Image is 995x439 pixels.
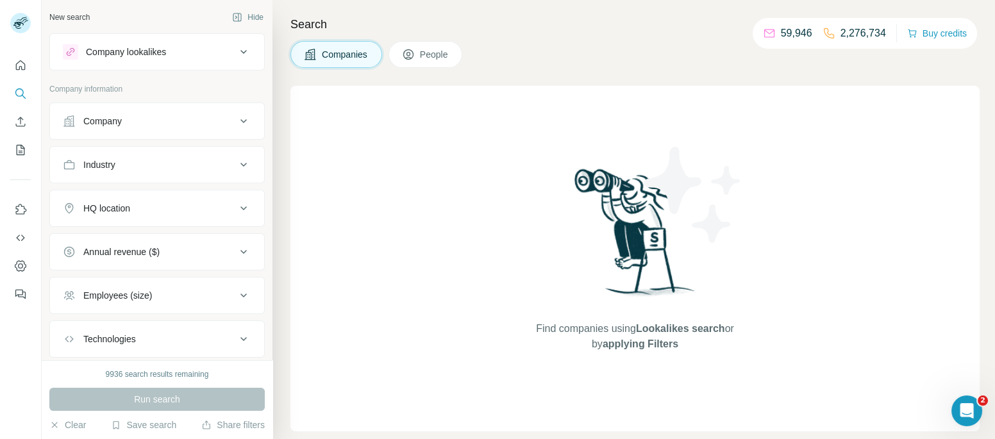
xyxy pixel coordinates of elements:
p: 59,946 [781,26,812,41]
button: Use Surfe on LinkedIn [10,198,31,221]
div: Technologies [83,333,136,345]
button: Save search [111,418,176,431]
button: Enrich CSV [10,110,31,133]
div: New search [49,12,90,23]
button: Search [10,82,31,105]
p: Company information [49,83,265,95]
iframe: Intercom live chat [951,395,982,426]
button: HQ location [50,193,264,224]
button: Use Surfe API [10,226,31,249]
img: Surfe Illustration - Woman searching with binoculars [569,165,702,308]
button: Quick start [10,54,31,77]
div: Employees (size) [83,289,152,302]
button: Dashboard [10,254,31,277]
button: Annual revenue ($) [50,236,264,267]
button: Company lookalikes [50,37,264,67]
button: Buy credits [907,24,967,42]
div: Company lookalikes [86,46,166,58]
button: My lists [10,138,31,162]
button: Clear [49,418,86,431]
button: Company [50,106,264,137]
span: applying Filters [603,338,678,349]
div: Annual revenue ($) [83,245,160,258]
p: 2,276,734 [840,26,886,41]
span: Lookalikes search [636,323,725,334]
div: HQ location [83,202,130,215]
button: Share filters [201,418,265,431]
div: 9936 search results remaining [106,369,209,380]
button: Employees (size) [50,280,264,311]
div: Company [83,115,122,128]
button: Technologies [50,324,264,354]
span: People [420,48,449,61]
button: Feedback [10,283,31,306]
div: Industry [83,158,115,171]
button: Hide [223,8,272,27]
span: 2 [978,395,988,406]
img: Surfe Illustration - Stars [635,137,751,253]
span: Companies [322,48,369,61]
h4: Search [290,15,980,33]
span: Find companies using or by [532,321,737,352]
button: Industry [50,149,264,180]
